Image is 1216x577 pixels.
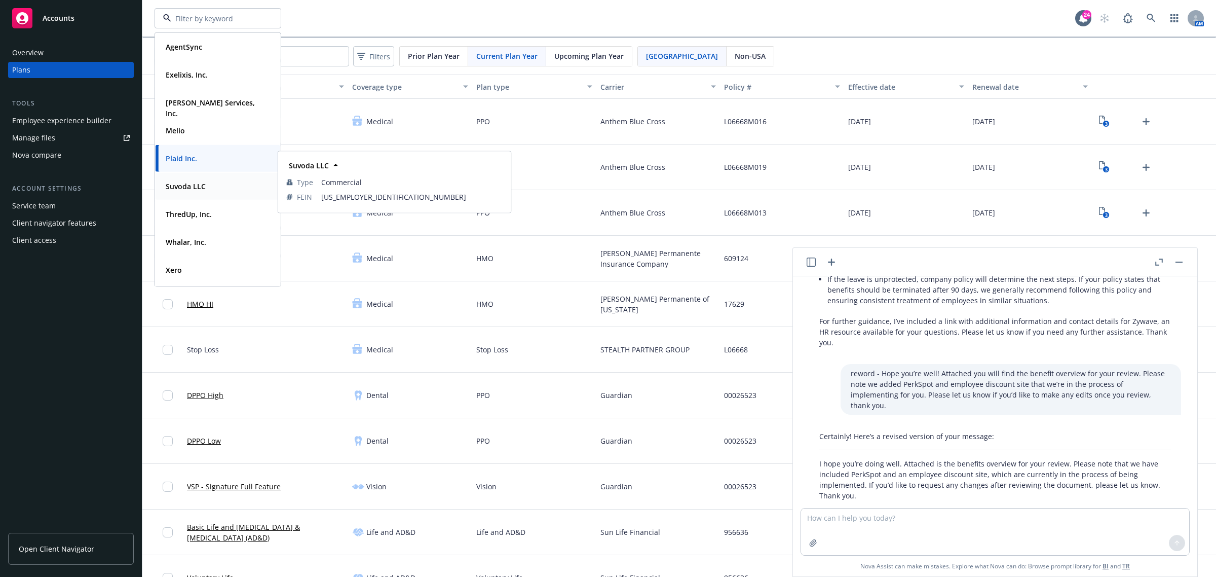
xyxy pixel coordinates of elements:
[166,70,208,80] strong: Exelixis, Inc.
[819,458,1171,501] p: I hope you’re doing well. Attached is the benefits overview for your review. Please note that we ...
[8,62,134,78] a: Plans
[476,390,490,401] span: PPO
[12,198,56,214] div: Service team
[819,431,1171,442] p: Certainly! Here’s a revised version of your message:
[1094,8,1115,28] a: Start snowing
[1138,114,1154,130] a: Upload Plan Documents
[600,294,716,315] span: [PERSON_NAME] Permanente of [US_STATE]
[8,147,134,163] a: Nova compare
[600,436,632,446] span: Guardian
[972,207,995,218] span: [DATE]
[321,177,503,188] span: Commercial
[724,207,767,218] span: L06668M013
[297,177,313,188] span: Type
[819,316,1171,348] p: For further guidance, I’ve included a link with additional information and contact details for Zy...
[187,344,219,355] span: Stop Loss
[366,253,393,264] span: Medical
[166,237,206,247] strong: Whalar, Inc.
[735,51,766,61] span: Non-USA
[848,162,871,172] span: [DATE]
[163,436,173,446] input: Toggle Row Selected
[720,75,844,99] button: Policy #
[1105,212,1107,219] text: 3
[476,82,581,92] div: Plan type
[848,82,953,92] div: Effective date
[724,481,756,492] span: 00026523
[476,299,493,309] span: HMO
[163,390,173,401] input: Toggle Row Selected
[8,113,134,129] a: Employee experience builder
[12,215,96,231] div: Client navigator features
[163,482,173,492] input: Toggle Row Selected
[353,46,394,66] button: Filters
[12,147,61,163] div: Nova compare
[600,527,660,537] span: Sun Life Financial
[968,75,1092,99] button: Renewal date
[476,481,497,492] span: Vision
[366,299,393,309] span: Medical
[19,544,94,554] span: Open Client Navigator
[8,215,134,231] a: Client navigator features
[163,345,173,355] input: Toggle Row Selected
[8,130,134,146] a: Manage files
[8,232,134,248] a: Client access
[1105,121,1107,127] text: 3
[724,436,756,446] span: 00026523
[8,45,134,61] a: Overview
[348,75,472,99] button: Coverage type
[851,368,1171,411] p: reword - Hope you’re well! Attached you will find the benefit overview for your review. Please no...
[554,51,624,61] span: Upcoming Plan Year
[366,481,387,492] span: Vision
[366,436,389,446] span: Dental
[187,522,344,543] a: Basic Life and [MEDICAL_DATA] & [MEDICAL_DATA] (AD&D)
[366,344,393,355] span: Medical
[848,207,871,218] span: [DATE]
[163,527,173,537] input: Toggle Row Selected
[166,42,202,52] strong: AgentSync
[12,130,55,146] div: Manage files
[646,51,718,61] span: [GEOGRAPHIC_DATA]
[171,13,260,24] input: Filter by keyword
[600,248,716,269] span: [PERSON_NAME] Permanente Insurance Company
[600,116,665,127] span: Anthem Blue Cross
[476,436,490,446] span: PPO
[1138,205,1154,221] a: Upload Plan Documents
[1082,10,1091,19] div: 24
[600,162,665,172] span: Anthem Blue Cross
[600,481,632,492] span: Guardian
[1105,166,1107,173] text: 3
[1122,562,1130,570] a: TR
[1164,8,1185,28] a: Switch app
[476,116,490,127] span: PPO
[724,253,748,264] span: 609124
[166,126,185,135] strong: Melio
[797,556,1193,576] span: Nova Assist can make mistakes. Explore what Nova can do: Browse prompt library for and
[408,51,460,61] span: Prior Plan Year
[163,299,173,309] input: Toggle Row Selected
[8,98,134,109] div: Tools
[724,390,756,401] span: 00026523
[476,527,525,537] span: Life and AD&D
[366,116,393,127] span: Medical
[166,265,182,275] strong: Xero
[972,116,995,127] span: [DATE]
[596,75,720,99] button: Carrier
[166,154,197,163] strong: Plaid Inc.
[12,62,30,78] div: Plans
[848,116,871,127] span: [DATE]
[187,390,223,401] a: DPPO High
[1096,205,1112,221] a: View Plan Documents
[724,116,767,127] span: L06668M016
[1141,8,1161,28] a: Search
[187,436,221,446] a: DPPO Low
[187,481,281,492] a: VSP - Signature Full Feature
[289,161,329,170] strong: Suvoda LLC
[166,98,255,118] strong: [PERSON_NAME] Services, Inc.
[1138,159,1154,175] a: Upload Plan Documents
[972,162,995,172] span: [DATE]
[12,232,56,248] div: Client access
[366,390,389,401] span: Dental
[724,162,767,172] span: L06668M019
[724,299,744,309] span: 17629
[8,198,134,214] a: Service team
